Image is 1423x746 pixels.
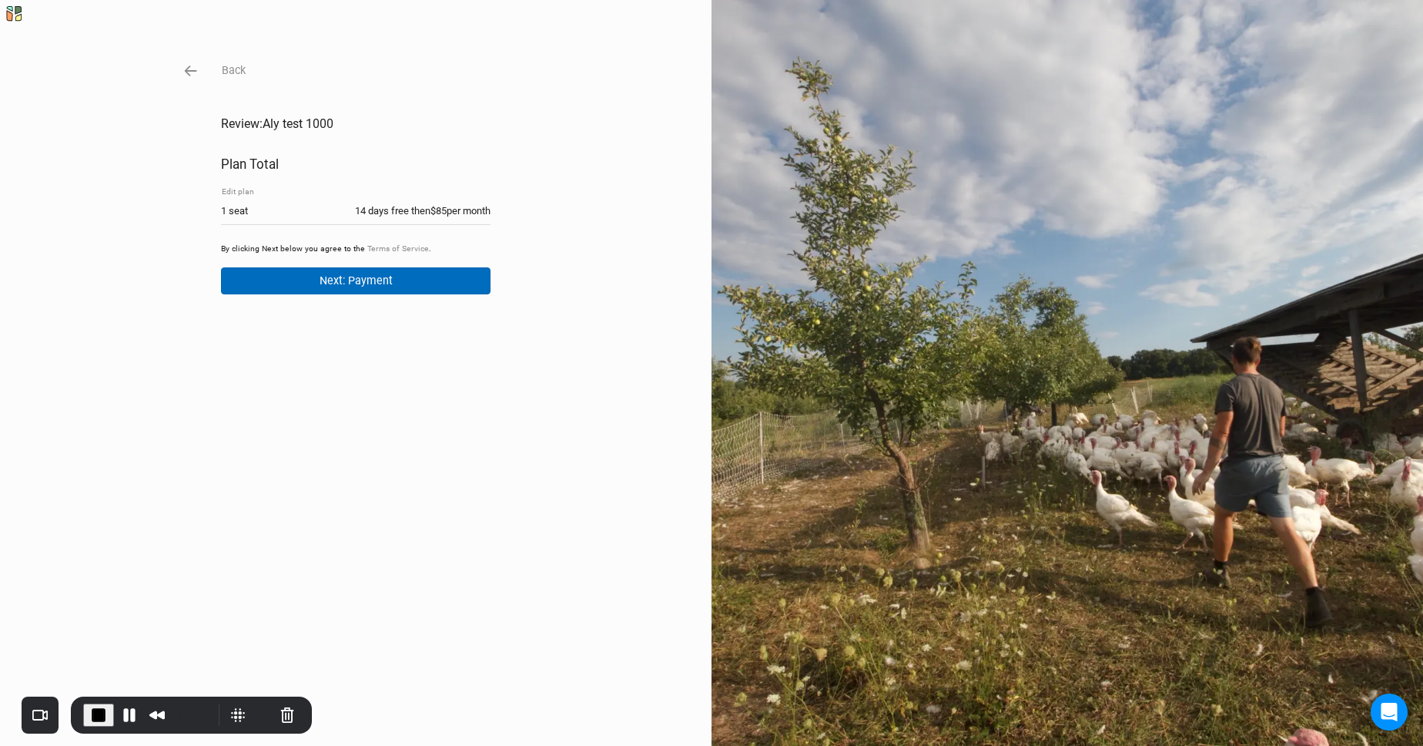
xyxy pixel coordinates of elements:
div: Open Intercom Messenger [1371,694,1408,731]
button: Next: Payment [221,267,491,294]
div: 14 days free then $85 per month [355,204,491,218]
button: Back [221,62,246,79]
h1: Review: Aly test 1000 [221,116,491,131]
p: By clicking Next below you agree to the . [221,244,491,255]
div: 1 seat [221,204,248,218]
h2: Plan Total [221,156,491,172]
a: Terms of Service [367,244,429,254]
button: Edit plan [221,185,255,199]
